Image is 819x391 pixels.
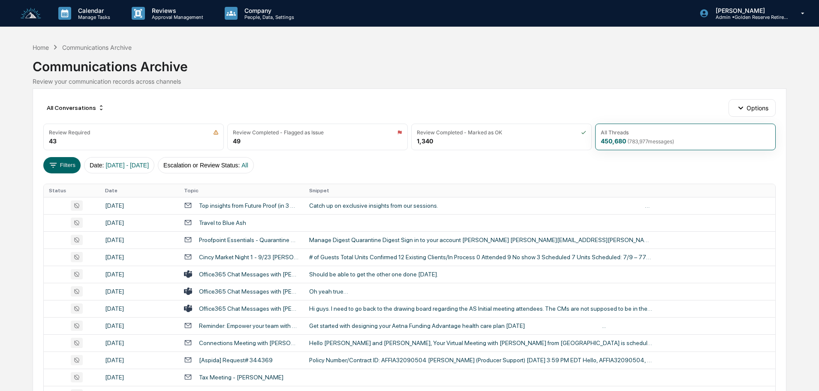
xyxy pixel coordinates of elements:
[601,137,674,145] div: 450,680
[105,288,174,295] div: [DATE]
[792,363,815,386] iframe: Open customer support
[627,138,674,145] span: ( 783,977 messages)
[233,137,241,145] div: 49
[105,254,174,261] div: [DATE]
[309,339,652,346] div: Hello [PERSON_NAME] and [PERSON_NAME], Your Virtual Meeting with [PERSON_NAME] from [GEOGRAPHIC_D...
[84,157,154,173] button: Date:[DATE] - [DATE]
[213,130,219,135] img: icon
[179,184,304,197] th: Topic
[145,14,208,20] p: Approval Management
[309,322,652,329] div: Get started with designing your Aetna Funding Advantage health care plan [DATE] ‌ ‌ ‌ ‌ ‌ ‌ ‌ ‌ ‌...
[238,14,298,20] p: People, Data, Settings
[71,7,114,14] p: Calendar
[199,219,246,226] div: Travel to Blue Ash
[105,219,174,226] div: [DATE]
[199,374,283,381] div: Tax Meeting - [PERSON_NAME]
[199,271,299,278] div: Office365 Chat Messages with [PERSON_NAME], [PERSON_NAME] on [DATE]
[199,202,299,209] div: Top insights from Future Proof (in 3 minutes or less)
[397,130,402,135] img: icon
[233,129,324,136] div: Review Completed - Flagged as Issue
[105,305,174,312] div: [DATE]
[33,52,786,74] div: Communications Archive
[105,271,174,278] div: [DATE]
[49,137,57,145] div: 43
[43,101,108,115] div: All Conversations
[417,129,502,136] div: Review Completed - Marked as OK
[309,271,652,278] div: Should be able to get the other one done [DATE].
[581,130,586,135] img: icon
[105,357,174,364] div: [DATE]
[49,129,90,136] div: Review Required
[62,44,132,51] div: Communications Archive
[309,254,652,261] div: # of Guests Total Units Confirmed 12 Existing Clients/In Process 0 Attended 9 No show 3 Scheduled...
[105,339,174,346] div: [DATE]
[105,374,174,381] div: [DATE]
[601,129,629,136] div: All Threads
[33,78,786,85] div: Review your communication records across channels
[729,99,775,116] button: Options
[199,339,299,346] div: Connections Meeting with [PERSON_NAME] and [PERSON_NAME]- [PERSON_NAME]
[145,7,208,14] p: Reviews
[304,184,775,197] th: Snippet
[709,14,789,20] p: Admin • Golden Reserve Retirement
[709,7,789,14] p: [PERSON_NAME]
[241,162,248,169] span: All
[71,14,114,20] p: Manage Tasks
[309,288,652,295] div: Oh yeah true…
[199,254,299,261] div: Cincy Market Night 1 - 9/23 [PERSON_NAME][GEOGRAPHIC_DATA]
[105,202,174,209] div: [DATE]
[43,157,81,173] button: Filters
[100,184,179,197] th: Date
[238,7,298,14] p: Company
[199,288,299,295] div: Office365 Chat Messages with [PERSON_NAME], [PERSON_NAME] on [DATE]
[158,157,254,173] button: Escalation or Review Status:All
[33,44,49,51] div: Home
[44,184,99,197] th: Status
[417,137,433,145] div: 1,340
[309,305,652,312] div: Hi guys. I need to go back to the drawing board regarding the AS Initial meeting attendees. The C...
[199,236,299,243] div: Proofpoint Essentials - Quarantine Digest
[105,162,149,169] span: [DATE] - [DATE]
[105,236,174,243] div: [DATE]
[21,8,41,19] img: logo
[309,236,652,243] div: Manage Digest Quarantine Digest Sign in to your account [PERSON_NAME] [PERSON_NAME][EMAIL_ADDRESS...
[105,322,174,329] div: [DATE]
[309,357,652,364] div: Policy Number/Contract ID: AFFIA32090504 [PERSON_NAME] (Producer Support) [DATE] 3:59 PM EDT Hell...
[199,305,299,312] div: Office365 Chat Messages with [PERSON_NAME], [PERSON_NAME], [PERSON_NAME] on [DATE]
[199,357,273,364] div: [Aspida] Request# 344369
[199,322,299,329] div: Reminder: Empower your team with smarter health plan choices
[309,202,652,209] div: Catch up on exclusive insights from our sessions﻿. ‍͏ ͏ ‍͏ ͏ ‍͏ ͏ ‍͏ ͏ ‍͏ ͏ ‍͏ ͏ ‍͏ ͏ ‍͏ ͏ ‍͏ ͏ ‍...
